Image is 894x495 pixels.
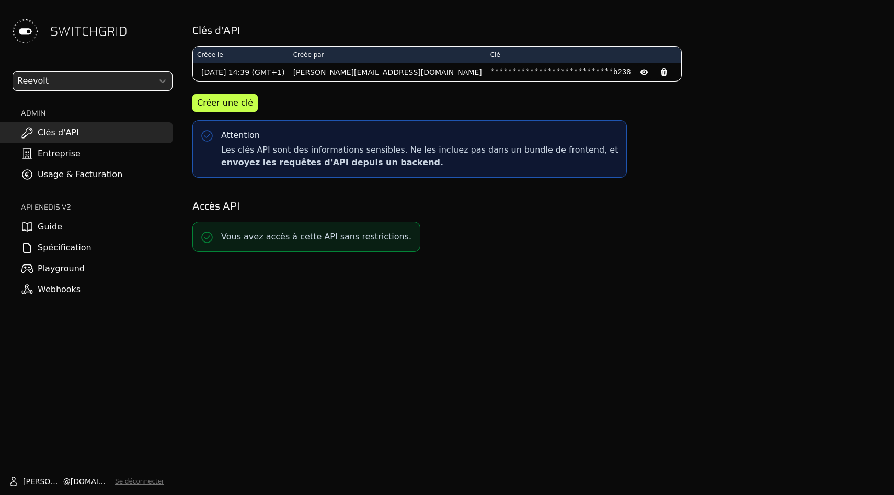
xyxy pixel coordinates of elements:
span: SWITCHGRID [50,23,128,40]
span: [PERSON_NAME] [23,476,63,487]
p: Vous avez accès à cette API sans restrictions. [221,231,411,243]
h2: Accès API [192,199,879,213]
th: Créée par [289,47,486,63]
div: Attention [221,129,260,142]
img: Switchgrid Logo [8,15,42,48]
span: Les clés API sont des informations sensibles. Ne les incluez pas dans un bundle de frontend, et [221,144,618,169]
button: Créer une clé [192,94,258,112]
h2: API ENEDIS v2 [21,202,173,212]
td: [PERSON_NAME][EMAIL_ADDRESS][DOMAIN_NAME] [289,63,486,81]
th: Créée le [193,47,289,63]
h2: Clés d'API [192,23,879,38]
button: Se déconnecter [115,477,164,486]
p: envoyez les requêtes d'API depuis un backend. [221,156,618,169]
div: Créer une clé [197,97,253,109]
td: [DATE] 14:39 (GMT+1) [193,63,289,81]
span: @ [63,476,71,487]
h2: ADMIN [21,108,173,118]
span: [DOMAIN_NAME] [71,476,111,487]
th: Clé [486,47,681,63]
